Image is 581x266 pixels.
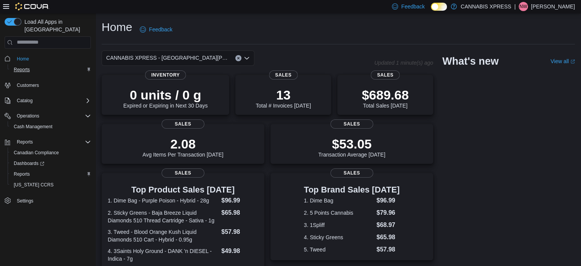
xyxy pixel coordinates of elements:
[108,197,218,204] dt: 1. Dime Bag - Purple Poison - Hybrid - 28g
[14,196,36,206] a: Settings
[520,2,527,11] span: NW
[377,220,400,230] dd: $68.97
[362,87,409,109] div: Total Sales [DATE]
[145,70,186,80] span: Inventory
[123,87,208,103] p: 0 units / 0 g
[304,209,374,217] dt: 2. 5 Points Cannabis
[14,67,30,73] span: Reports
[2,95,94,106] button: Catalog
[14,124,52,130] span: Cash Management
[11,65,91,74] span: Reports
[123,87,208,109] div: Expired or Expiring in Next 30 Days
[377,233,400,242] dd: $65.98
[8,147,94,158] button: Canadian Compliance
[14,96,36,105] button: Catalog
[11,122,91,131] span: Cash Management
[304,221,374,229] dt: 3. 1Spliff
[17,56,29,62] span: Home
[162,168,204,178] span: Sales
[221,196,258,205] dd: $96.99
[2,195,94,206] button: Settings
[142,136,223,152] p: 2.08
[14,80,91,90] span: Customers
[304,197,374,204] dt: 1. Dime Bag
[14,81,42,90] a: Customers
[374,60,433,66] p: Updated 1 minute(s) ago
[11,148,62,157] a: Canadian Compliance
[362,87,409,103] p: $689.68
[2,111,94,121] button: Operations
[8,121,94,132] button: Cash Management
[401,3,424,10] span: Feedback
[221,246,258,256] dd: $49.98
[461,2,511,11] p: CANNABIS XPRESS
[8,169,94,180] button: Reports
[5,50,91,226] nav: Complex example
[11,159,47,168] a: Dashboards
[2,137,94,147] button: Reports
[318,136,385,158] div: Transaction Average [DATE]
[142,136,223,158] div: Avg Items Per Transaction [DATE]
[108,247,218,263] dt: 4. 3Saints Holy Ground - DANK 'n DIESEL - Indica - 7g
[256,87,311,109] div: Total # Invoices [DATE]
[318,136,385,152] p: $53.05
[304,246,374,253] dt: 5. Tweed
[531,2,575,11] p: [PERSON_NAME]
[11,170,91,179] span: Reports
[11,180,91,189] span: Washington CCRS
[304,185,400,194] h3: Top Brand Sales [DATE]
[14,54,32,64] a: Home
[14,160,44,166] span: Dashboards
[102,20,132,35] h1: Home
[21,18,91,33] span: Load All Apps in [GEOGRAPHIC_DATA]
[514,2,516,11] p: |
[17,113,39,119] span: Operations
[8,158,94,169] a: Dashboards
[256,87,311,103] p: 13
[11,65,33,74] a: Reports
[14,171,30,177] span: Reports
[235,55,241,61] button: Clear input
[14,96,91,105] span: Catalog
[2,53,94,64] button: Home
[17,82,39,88] span: Customers
[11,122,55,131] a: Cash Management
[8,64,94,75] button: Reports
[14,54,91,64] span: Home
[14,111,91,121] span: Operations
[519,2,528,11] div: Nadia Wilson
[377,208,400,217] dd: $79.96
[14,111,42,121] button: Operations
[11,170,33,179] a: Reports
[17,139,33,145] span: Reports
[330,168,373,178] span: Sales
[330,119,373,129] span: Sales
[442,55,498,67] h2: What's new
[377,245,400,254] dd: $57.98
[149,26,172,33] span: Feedback
[269,70,298,80] span: Sales
[304,233,374,241] dt: 4. Sticky Greens
[108,185,258,194] h3: Top Product Sales [DATE]
[106,53,228,62] span: CANNABIS XPRESS - [GEOGRAPHIC_DATA][PERSON_NAME] ([GEOGRAPHIC_DATA])
[17,98,32,104] span: Catalog
[371,70,400,80] span: Sales
[162,119,204,129] span: Sales
[377,196,400,205] dd: $96.99
[431,3,447,11] input: Dark Mode
[244,55,250,61] button: Open list of options
[15,3,49,10] img: Cova
[137,22,175,37] a: Feedback
[221,227,258,237] dd: $57.98
[14,137,36,147] button: Reports
[14,196,91,205] span: Settings
[14,137,91,147] span: Reports
[14,150,59,156] span: Canadian Compliance
[14,182,53,188] span: [US_STATE] CCRS
[2,80,94,91] button: Customers
[11,180,57,189] a: [US_STATE] CCRS
[108,209,218,224] dt: 2. Sticky Greens - Baja Breeze Liquid Diamonds 510 Thread Cartridge - Sativa - 1g
[11,159,91,168] span: Dashboards
[17,198,33,204] span: Settings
